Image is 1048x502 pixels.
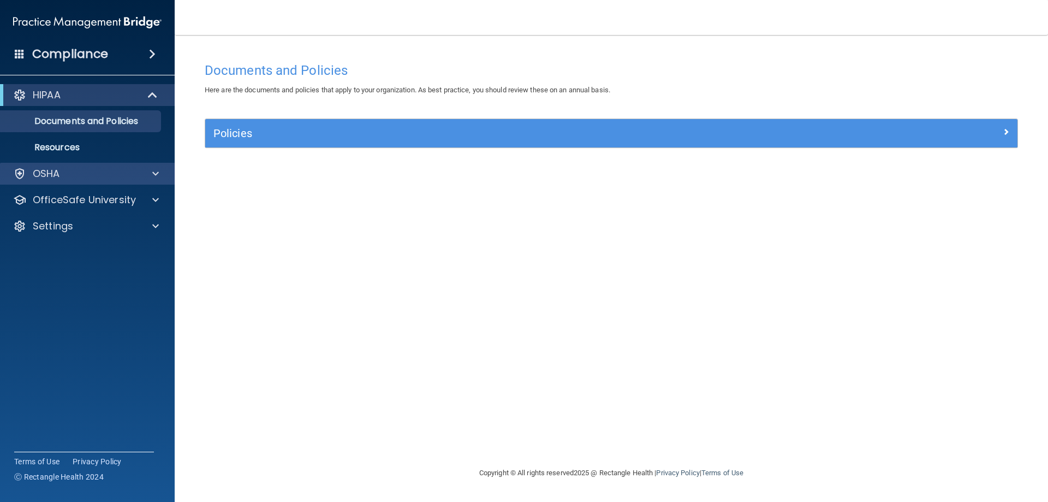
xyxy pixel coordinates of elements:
p: OSHA [33,167,60,180]
a: Privacy Policy [656,469,699,477]
a: Privacy Policy [73,456,122,467]
a: HIPAA [13,88,158,102]
a: OfficeSafe University [13,193,159,206]
div: Copyright © All rights reserved 2025 @ Rectangle Health | | [412,456,811,491]
h4: Compliance [32,46,108,62]
p: Resources [7,142,156,153]
a: Settings [13,220,159,233]
p: OfficeSafe University [33,193,136,206]
a: Terms of Use [701,469,743,477]
h5: Policies [213,127,806,139]
span: Here are the documents and policies that apply to your organization. As best practice, you should... [205,86,610,94]
p: Documents and Policies [7,116,156,127]
h4: Documents and Policies [205,63,1018,78]
iframe: Drift Widget Chat Controller [859,424,1035,468]
a: Policies [213,125,1009,142]
a: OSHA [13,167,159,180]
span: Ⓒ Rectangle Health 2024 [14,471,104,482]
a: Terms of Use [14,456,59,467]
p: Settings [33,220,73,233]
p: HIPAA [33,88,61,102]
img: PMB logo [13,11,162,33]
